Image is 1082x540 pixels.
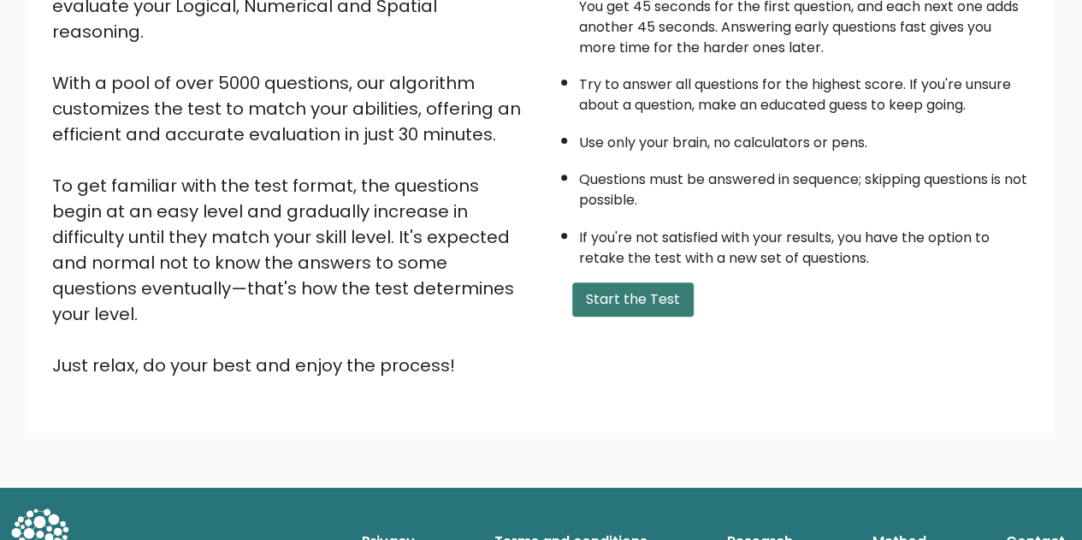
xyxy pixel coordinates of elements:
[579,161,1031,211] li: Questions must be answered in sequence; skipping questions is not possible.
[579,66,1031,116] li: Try to answer all questions for the highest score. If you're unsure about a question, make an edu...
[579,219,1031,269] li: If you're not satisfied with your results, you have the option to retake the test with a new set ...
[579,124,1031,153] li: Use only your brain, no calculators or pens.
[572,282,694,317] button: Start the Test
